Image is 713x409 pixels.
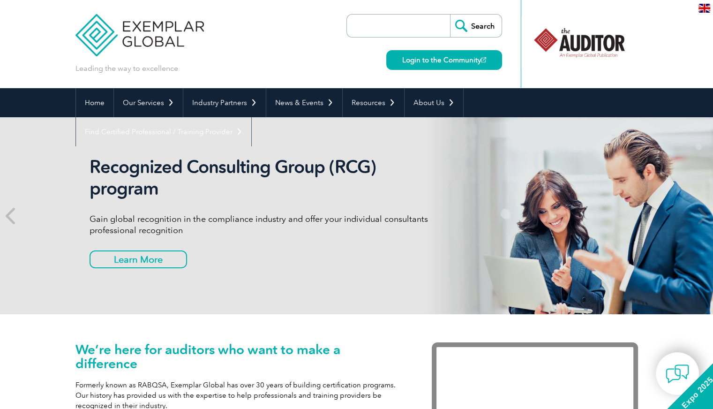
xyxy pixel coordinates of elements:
[481,57,486,62] img: open_square.png
[343,88,404,117] a: Resources
[450,15,502,37] input: Search
[698,4,710,13] img: en
[76,88,113,117] a: Home
[405,88,463,117] a: About Us
[386,50,502,70] a: Login to the Community
[90,156,441,199] h2: Recognized Consulting Group (RCG) program
[666,362,689,386] img: contact-chat.png
[183,88,266,117] a: Industry Partners
[75,342,404,371] h1: We’re here for auditors who want to make a difference
[266,88,342,117] a: News & Events
[76,117,251,146] a: Find Certified Professional / Training Provider
[114,88,183,117] a: Our Services
[90,250,187,268] a: Learn More
[90,213,441,236] p: Gain global recognition in the compliance industry and offer your individual consultants professi...
[75,63,178,74] p: Leading the way to excellence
